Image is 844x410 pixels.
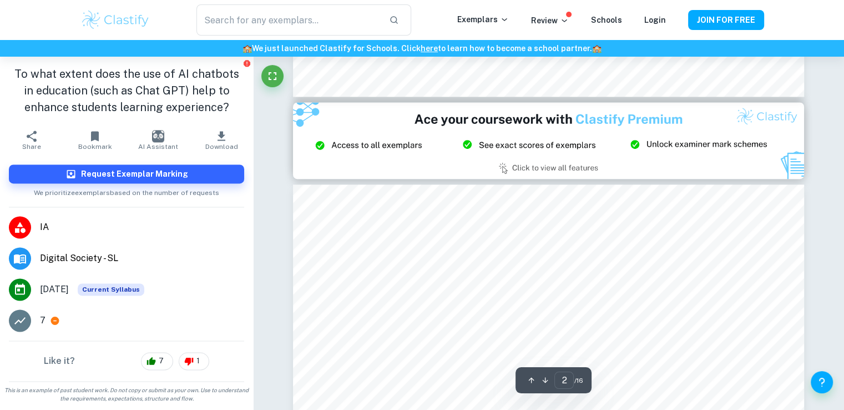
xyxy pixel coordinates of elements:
[592,44,602,53] span: 🏫
[141,352,173,370] div: 7
[688,10,764,30] button: JOIN FOR FREE
[34,183,219,198] span: We prioritize exemplars based on the number of requests
[179,352,209,370] div: 1
[457,13,509,26] p: Exemplars
[78,143,112,151] span: Bookmark
[421,44,438,53] a: here
[40,221,244,234] span: IA
[127,124,190,156] button: AI Assistant
[4,386,249,403] span: This is an example of past student work. Do not copy or submit as your own. Use to understand the...
[190,124,253,156] button: Download
[153,356,170,367] span: 7
[205,143,238,151] span: Download
[40,283,69,296] span: [DATE]
[40,314,46,327] p: 7
[242,44,252,53] span: 🏫
[63,124,127,156] button: Bookmark
[9,164,244,183] button: Request Exemplar Marking
[591,16,622,24] a: Schools
[78,283,144,296] div: This exemplar is based on the current syllabus. Feel free to refer to it for inspiration/ideas wh...
[9,66,244,116] h1: To what extent does the use of AI chatbots in education (such as Chat GPT) help to enhance studen...
[574,376,583,386] span: / 16
[644,16,666,24] a: Login
[242,59,251,67] button: Report issue
[531,14,569,27] p: Review
[44,354,75,368] h6: Like it?
[138,143,178,151] span: AI Assistant
[811,371,833,393] button: Help and Feedback
[2,42,842,54] h6: We just launched Clastify for Schools. Click to learn how to become a school partner.
[40,252,244,265] span: Digital Society - SL
[81,168,188,180] h6: Request Exemplar Marking
[261,65,284,87] button: Fullscreen
[80,9,151,31] img: Clastify logo
[293,102,805,179] img: Ad
[152,130,164,142] img: AI Assistant
[190,356,206,367] span: 1
[22,143,41,151] span: Share
[78,283,144,296] span: Current Syllabus
[196,4,380,36] input: Search for any exemplars...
